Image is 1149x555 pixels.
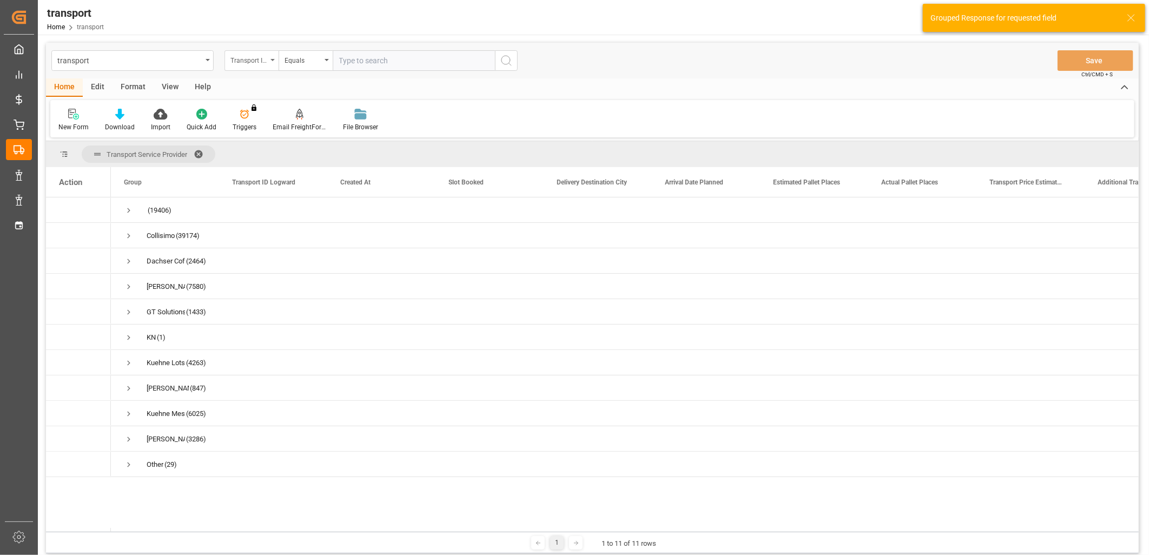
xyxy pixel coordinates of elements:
[147,249,185,274] div: Dachser Cof Foodservice
[930,12,1117,24] div: Grouped Response for requested field
[147,351,185,375] div: Kuehne Lots
[46,197,111,223] div: Press SPACE to select this row.
[881,179,938,186] span: Actual Pallet Places
[164,452,177,477] span: (29)
[285,53,321,65] div: Equals
[147,401,185,426] div: Kuehne Mess
[147,274,185,299] div: [PERSON_NAME]
[46,401,111,426] div: Press SPACE to select this row.
[186,249,206,274] span: (2464)
[1081,70,1113,78] span: Ctrl/CMD + S
[151,122,170,132] div: Import
[147,223,175,248] div: Collisimo
[273,122,327,132] div: Email FreightForwarders
[1058,50,1133,71] button: Save
[124,179,142,186] span: Group
[46,350,111,375] div: Press SPACE to select this row.
[186,401,206,426] span: (6025)
[147,376,189,401] div: [PERSON_NAME] Lots Cofresco Foodservice
[602,538,656,549] div: 1 to 11 of 11 rows
[343,122,378,132] div: File Browser
[58,122,89,132] div: New Form
[340,179,371,186] span: Created At
[46,325,111,350] div: Press SPACE to select this row.
[46,274,111,299] div: Press SPACE to select this row.
[51,50,214,71] button: open menu
[105,122,135,132] div: Download
[448,179,484,186] span: Slot Booked
[46,452,111,477] div: Press SPACE to select this row.
[46,248,111,274] div: Press SPACE to select this row.
[186,300,206,325] span: (1433)
[46,299,111,325] div: Press SPACE to select this row.
[148,198,171,223] span: (19406)
[550,536,564,550] div: 1
[187,122,216,132] div: Quick Add
[59,177,82,187] div: Action
[495,50,518,71] button: search button
[46,375,111,401] div: Press SPACE to select this row.
[989,179,1062,186] span: Transport Price Estimated
[187,78,219,97] div: Help
[186,274,206,299] span: (7580)
[147,452,163,477] div: Other
[232,179,295,186] span: Transport ID Logward
[47,5,104,21] div: transport
[46,223,111,248] div: Press SPACE to select this row.
[147,325,156,350] div: KN
[147,300,185,325] div: GT Solutions
[279,50,333,71] button: open menu
[176,223,200,248] span: (39174)
[186,351,206,375] span: (4263)
[773,179,840,186] span: Estimated Pallet Places
[107,150,187,158] span: Transport Service Provider
[157,325,166,350] span: (1)
[190,376,206,401] span: (847)
[186,427,206,452] span: (3286)
[230,53,267,65] div: Transport ID Logward
[147,427,185,452] div: [PERSON_NAME] Mess Cofresco Foodservice
[46,426,111,452] div: Press SPACE to select this row.
[57,53,202,67] div: transport
[557,179,627,186] span: Delivery Destination City
[83,78,113,97] div: Edit
[154,78,187,97] div: View
[113,78,154,97] div: Format
[333,50,495,71] input: Type to search
[665,179,723,186] span: Arrival Date Planned
[224,50,279,71] button: open menu
[46,78,83,97] div: Home
[47,23,65,31] a: Home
